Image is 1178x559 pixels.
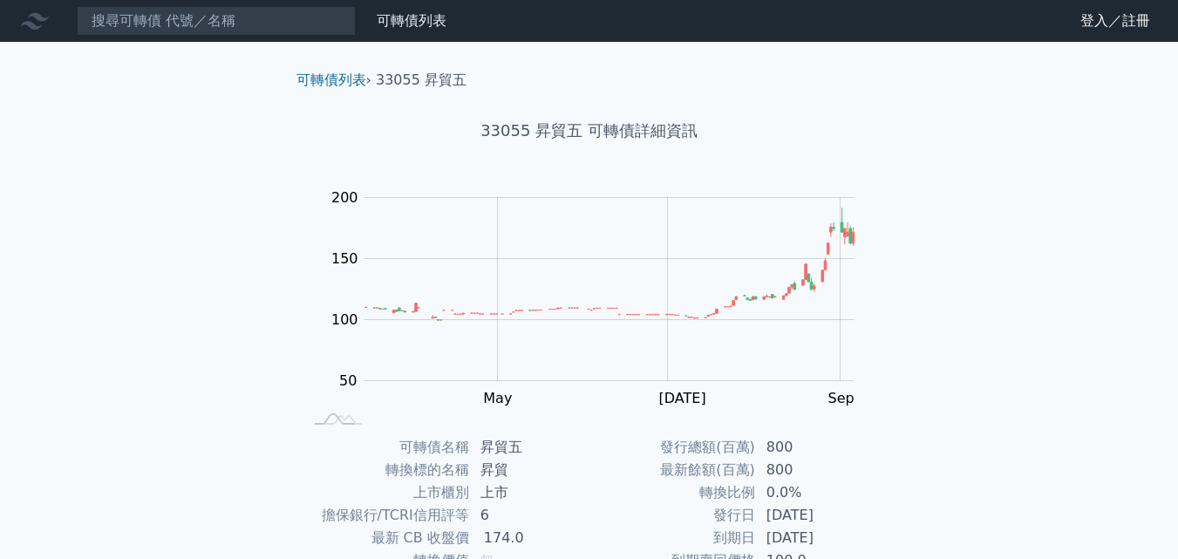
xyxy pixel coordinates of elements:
td: 發行總額(百萬) [589,436,756,459]
td: 6 [470,504,589,527]
h1: 33055 昇貿五 可轉債詳細資訊 [283,119,896,143]
li: 33055 昇貿五 [376,70,466,91]
td: 擔保銀行/TCRI信用評等 [303,504,470,527]
a: 登入／註冊 [1066,7,1164,35]
td: 可轉債名稱 [303,436,470,459]
td: 最新餘額(百萬) [589,459,756,481]
tspan: Sep [828,390,855,406]
div: 174.0 [480,528,528,549]
td: 最新 CB 收盤價 [303,527,470,549]
tspan: 50 [339,372,357,389]
input: 搜尋可轉債 代號／名稱 [77,6,356,36]
tspan: 200 [331,189,358,206]
td: [DATE] [756,504,875,527]
a: 可轉債列表 [377,12,446,29]
td: 800 [756,436,875,459]
td: [DATE] [756,527,875,549]
td: 上市 [470,481,589,504]
td: 轉換標的名稱 [303,459,470,481]
td: 上市櫃別 [303,481,470,504]
td: 到期日 [589,527,756,549]
td: 轉換比例 [589,481,756,504]
tspan: 150 [331,250,358,267]
td: 發行日 [589,504,756,527]
g: Chart [323,189,881,442]
td: 800 [756,459,875,481]
tspan: [DATE] [659,390,706,406]
td: 昇貿 [470,459,589,481]
a: 可轉債列表 [296,72,366,88]
tspan: May [483,390,512,406]
td: 0.0% [756,481,875,504]
td: 昇貿五 [470,436,589,459]
li: › [296,70,371,91]
tspan: 100 [331,311,358,328]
